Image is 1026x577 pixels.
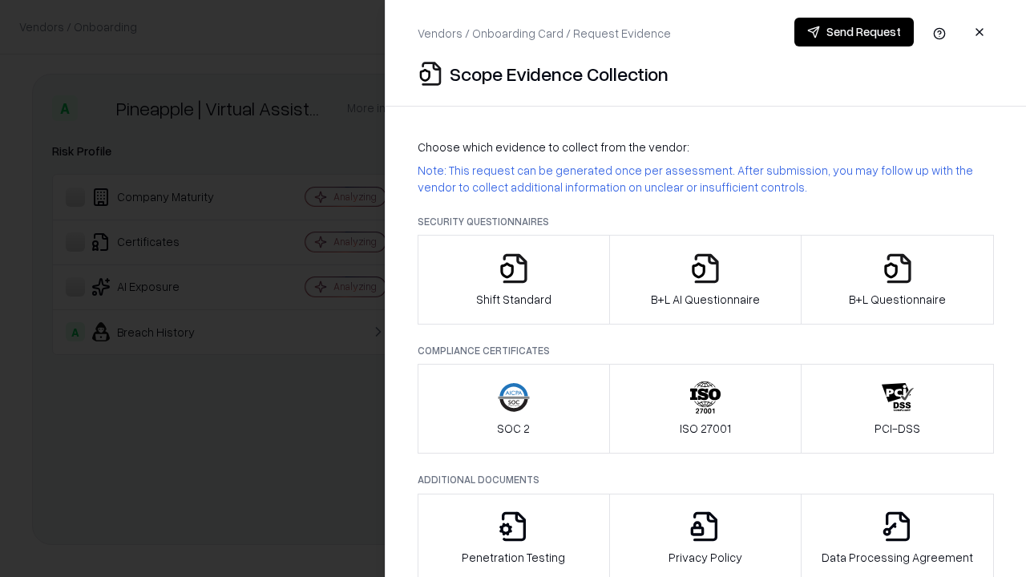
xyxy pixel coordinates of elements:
p: Choose which evidence to collect from the vendor: [418,139,994,155]
p: Scope Evidence Collection [450,61,669,87]
button: PCI-DSS [801,364,994,454]
p: Note: This request can be generated once per assessment. After submission, you may follow up with... [418,162,994,196]
button: B+L AI Questionnaire [609,235,802,325]
button: Send Request [794,18,914,46]
p: Shift Standard [476,291,551,308]
p: Additional Documents [418,473,994,486]
p: SOC 2 [497,420,530,437]
p: ISO 27001 [680,420,731,437]
p: B+L Questionnaire [849,291,946,308]
button: Shift Standard [418,235,610,325]
p: Compliance Certificates [418,344,994,357]
p: Privacy Policy [669,549,742,566]
p: Vendors / Onboarding Card / Request Evidence [418,25,671,42]
p: Penetration Testing [462,549,565,566]
p: PCI-DSS [875,420,920,437]
p: Security Questionnaires [418,215,994,228]
p: Data Processing Agreement [822,549,973,566]
button: B+L Questionnaire [801,235,994,325]
button: ISO 27001 [609,364,802,454]
button: SOC 2 [418,364,610,454]
p: B+L AI Questionnaire [651,291,760,308]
